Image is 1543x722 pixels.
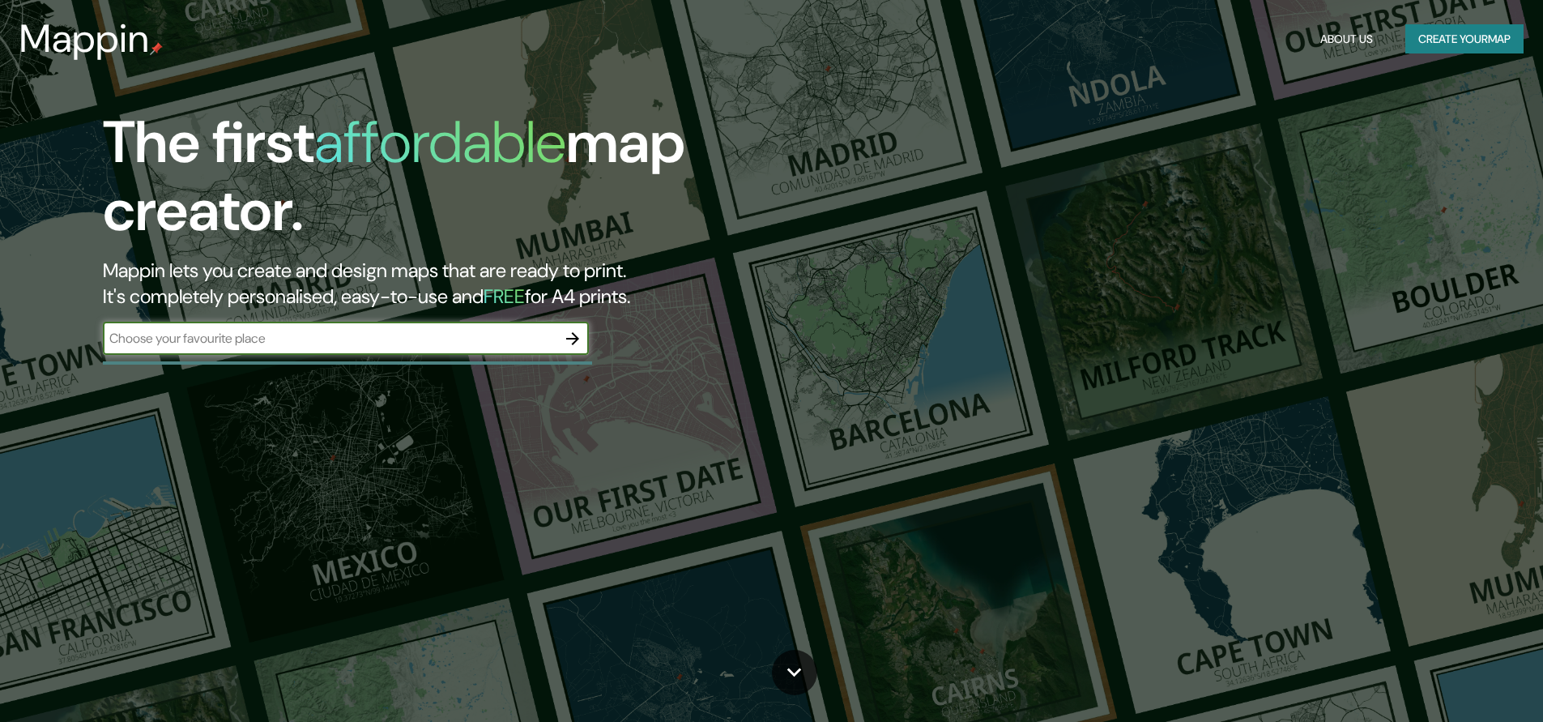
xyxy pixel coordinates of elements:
[484,284,525,309] h5: FREE
[150,42,163,55] img: mappin-pin
[103,329,556,348] input: Choose your favourite place
[1314,24,1379,54] button: About Us
[314,105,566,180] h1: affordable
[103,109,875,258] h1: The first map creator.
[1405,24,1524,54] button: Create yourmap
[103,258,875,310] h2: Mappin lets you create and design maps that are ready to print. It's completely personalised, eas...
[19,16,150,62] h3: Mappin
